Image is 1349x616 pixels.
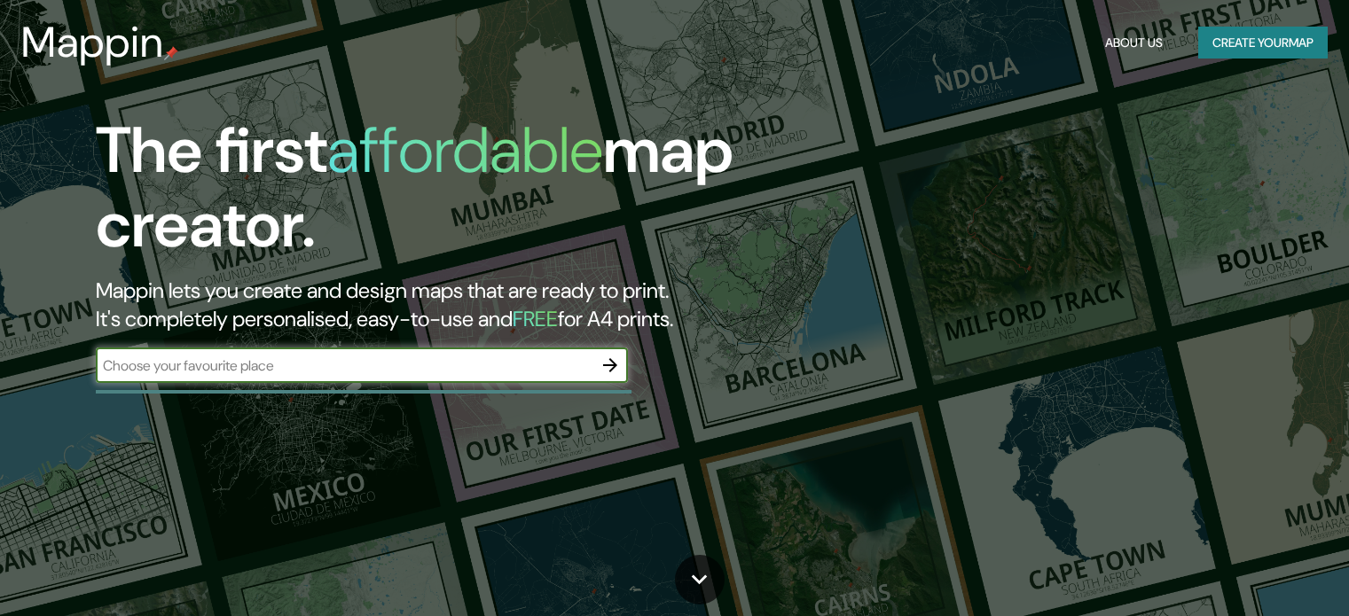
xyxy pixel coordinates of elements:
img: mappin-pin [164,46,178,60]
h2: Mappin lets you create and design maps that are ready to print. It's completely personalised, eas... [96,277,771,333]
h3: Mappin [21,18,164,67]
button: About Us [1098,27,1170,59]
h1: The first map creator. [96,113,771,277]
button: Create yourmap [1198,27,1328,59]
h1: affordable [327,109,603,191]
h5: FREE [513,305,558,332]
input: Choose your favourite place [96,355,592,376]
